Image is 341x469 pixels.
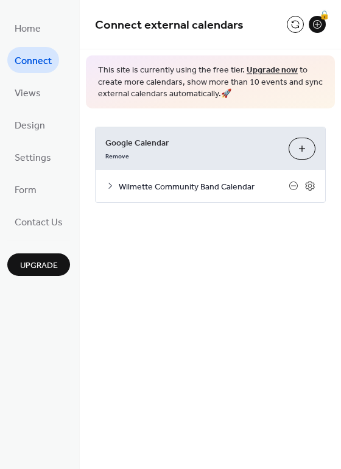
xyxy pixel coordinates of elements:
a: Connect [7,47,59,73]
a: Design [7,111,52,138]
a: Settings [7,144,58,170]
a: Form [7,176,44,202]
span: Settings [15,149,51,167]
span: Views [15,84,41,103]
span: Upgrade [20,259,58,272]
span: Contact Us [15,213,63,232]
a: Views [7,79,48,105]
span: Form [15,181,37,200]
span: Remove [105,152,129,160]
a: Home [7,15,48,41]
span: Connect external calendars [95,13,244,37]
span: Connect [15,52,52,71]
span: Design [15,116,45,135]
span: Home [15,19,41,38]
a: Contact Us [7,208,70,234]
span: Wilmette Community Band Calendar [119,180,289,193]
button: Upgrade [7,253,70,276]
a: Upgrade now [247,62,298,79]
span: Google Calendar [105,136,279,149]
span: This site is currently using the free tier. to create more calendars, show more than 10 events an... [98,65,323,100]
